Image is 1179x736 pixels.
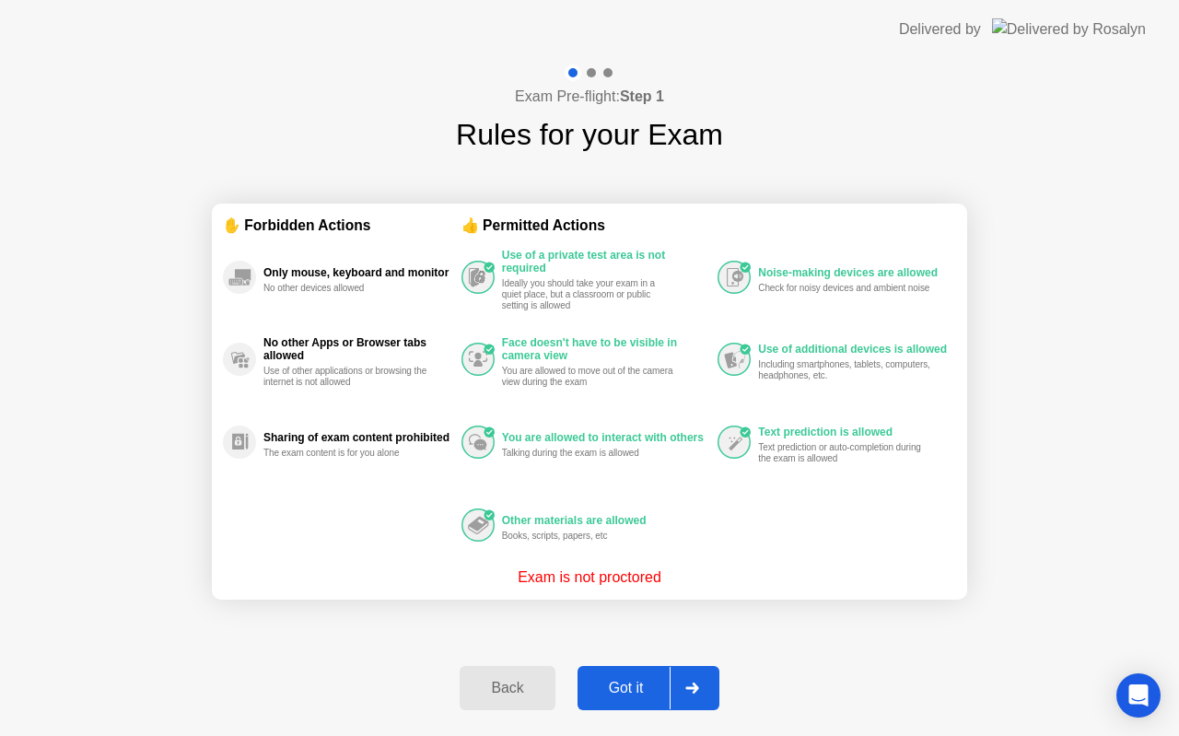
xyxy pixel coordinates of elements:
[578,666,719,710] button: Got it
[620,88,664,104] b: Step 1
[263,266,452,279] div: Only mouse, keyboard and monitor
[502,514,709,527] div: Other materials are allowed
[758,359,932,381] div: Including smartphones, tablets, computers, headphones, etc.
[515,86,664,108] h4: Exam Pre-flight:
[758,283,932,294] div: Check for noisy devices and ambient noise
[758,266,947,279] div: Noise-making devices are allowed
[465,680,549,696] div: Back
[583,680,670,696] div: Got it
[992,18,1146,40] img: Delivered by Rosalyn
[502,366,676,388] div: You are allowed to move out of the camera view during the exam
[899,18,981,41] div: Delivered by
[461,215,956,236] div: 👍 Permitted Actions
[502,278,676,311] div: Ideally you should take your exam in a quiet place, but a classroom or public setting is allowed
[518,567,661,589] p: Exam is not proctored
[502,448,676,459] div: Talking during the exam is allowed
[502,336,709,362] div: Face doesn't have to be visible in camera view
[263,366,438,388] div: Use of other applications or browsing the internet is not allowed
[223,215,461,236] div: ✋ Forbidden Actions
[1116,673,1161,718] div: Open Intercom Messenger
[456,112,723,157] h1: Rules for your Exam
[263,448,438,459] div: The exam content is for you alone
[758,426,947,438] div: Text prediction is allowed
[502,431,709,444] div: You are allowed to interact with others
[263,431,452,444] div: Sharing of exam content prohibited
[502,531,676,542] div: Books, scripts, papers, etc
[758,343,947,356] div: Use of additional devices is allowed
[460,666,554,710] button: Back
[263,336,452,362] div: No other Apps or Browser tabs allowed
[263,283,438,294] div: No other devices allowed
[502,249,709,275] div: Use of a private test area is not required
[758,442,932,464] div: Text prediction or auto-completion during the exam is allowed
